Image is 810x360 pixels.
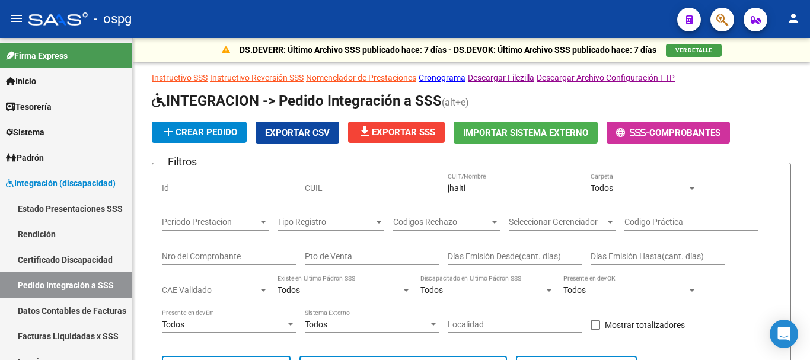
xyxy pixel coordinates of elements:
span: CAE Validado [162,285,258,295]
span: Todos [591,183,613,193]
button: Importar Sistema Externo [454,122,598,144]
span: Todos [420,285,443,295]
span: Importar Sistema Externo [463,128,588,138]
h3: Filtros [162,154,203,170]
span: Crear Pedido [161,127,237,138]
span: Exportar SSS [358,127,435,138]
span: - ospg [94,6,132,32]
span: Exportar CSV [265,128,330,138]
span: Sistema [6,126,44,139]
span: Codigos Rechazo [393,217,489,227]
span: Firma Express [6,49,68,62]
a: Descargar Filezilla [468,73,534,82]
mat-icon: file_download [358,125,372,139]
span: Tesorería [6,100,52,113]
span: Todos [162,320,184,329]
a: Instructivo Reversión SSS [210,73,304,82]
mat-icon: add [161,125,176,139]
mat-icon: menu [9,11,24,26]
span: Tipo Registro [278,217,374,227]
span: (alt+e) [442,97,469,108]
span: - [616,128,649,138]
a: Nomenclador de Prestaciones [306,73,416,82]
span: Todos [305,320,327,329]
button: VER DETALLE [666,44,722,57]
span: Inicio [6,75,36,88]
div: Open Intercom Messenger [770,320,798,348]
span: Seleccionar Gerenciador [509,217,605,227]
span: Todos [563,285,586,295]
mat-icon: person [786,11,801,26]
button: -Comprobantes [607,122,730,144]
button: Exportar SSS [348,122,445,143]
p: - - - - - [152,71,791,84]
a: Descargar Archivo Configuración FTP [537,73,675,82]
span: Mostrar totalizadores [605,318,685,332]
span: Periodo Prestacion [162,217,258,227]
button: Exportar CSV [256,122,339,144]
span: VER DETALLE [675,47,712,53]
button: Crear Pedido [152,122,247,143]
a: Cronograma [419,73,465,82]
span: Padrón [6,151,44,164]
span: INTEGRACION -> Pedido Integración a SSS [152,93,442,109]
span: Integración (discapacidad) [6,177,116,190]
span: Comprobantes [649,128,720,138]
span: Todos [278,285,300,295]
p: DS.DEVERR: Último Archivo SSS publicado hace: 7 días - DS.DEVOK: Último Archivo SSS publicado hac... [240,43,656,56]
a: Instructivo SSS [152,73,208,82]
